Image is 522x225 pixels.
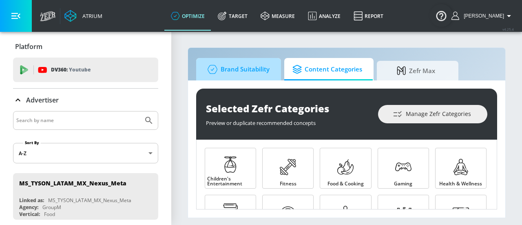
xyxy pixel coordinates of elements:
a: Health & Wellness [435,148,487,189]
a: Gaming [378,148,429,189]
p: Youtube [69,65,91,74]
a: Children's Entertainment [205,148,256,189]
span: Children's Entertainment [207,176,254,186]
a: optimize [164,1,211,31]
a: Target [211,1,254,31]
div: MS_TYSON_LATAM_MX_Nexus_MetaLinked as:MS_TYSON_LATAM_MX_Nexus_MetaAgency:GroupMVertical:Food [13,173,158,220]
a: Report [347,1,390,31]
button: Manage Zefr Categories [378,105,487,123]
div: Preview or duplicate recommended concepts [206,115,370,127]
div: Agency: [19,204,38,211]
span: Zefr Max [385,61,447,80]
div: Advertiser [13,89,158,111]
span: Manage Zefr Categories [394,109,471,119]
span: Health & Wellness [439,181,482,186]
span: v 4.25.4 [502,27,514,31]
span: Food & Cooking [327,181,364,186]
a: measure [254,1,301,31]
p: Platform [15,42,42,51]
label: Sort By [23,140,41,145]
div: Atrium [79,12,102,20]
a: Fitness [262,148,314,189]
a: Analyze [301,1,347,31]
a: Food & Cooking [320,148,371,189]
span: Content Categories [292,60,362,79]
div: A-Z [13,143,158,163]
div: MS_TYSON_LATAM_MX_Nexus_Meta [48,197,131,204]
button: [PERSON_NAME] [451,11,514,21]
span: login as: ana.cruz@groupm.com [460,13,504,19]
span: Fitness [280,181,296,186]
div: Vertical: [19,211,40,218]
div: Selected Zefr Categories [206,102,370,115]
span: Gaming [394,181,412,186]
a: Atrium [64,10,102,22]
div: DV360: Youtube [13,58,158,82]
div: Food [44,211,55,218]
p: Advertiser [26,96,59,105]
button: Open Resource Center [430,4,453,27]
p: DV360: [51,65,91,74]
div: Linked as: [19,197,44,204]
div: MS_TYSON_LATAM_MX_Nexus_Meta [19,179,126,187]
span: Brand Suitability [204,60,270,79]
input: Search by name [16,115,140,126]
div: Platform [13,35,158,58]
div: GroupM [42,204,61,211]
